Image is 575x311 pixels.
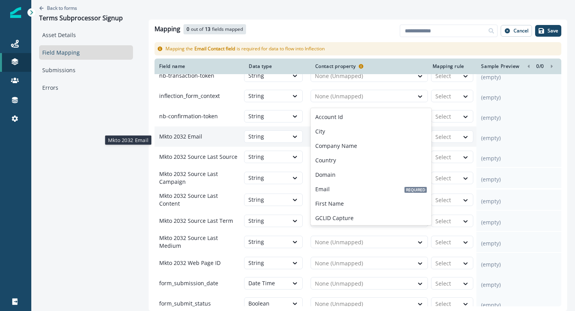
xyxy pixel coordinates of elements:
p: (empty) [481,281,557,289]
h2: Mapping [155,25,180,33]
div: Boolean [248,300,284,307]
p: Country [315,156,336,164]
p: (empty) [481,114,557,122]
div: Terms Subprocessor Signup [39,14,123,23]
p: (empty) [481,155,557,162]
div: String [248,72,284,80]
div: String [248,92,284,100]
div: String [248,112,284,120]
p: (empty) [481,261,557,268]
div: Date Time [248,279,284,287]
p: Mapping the is required for data to flow into Inflection [165,45,325,52]
p: nb-confirmation-token [155,109,244,123]
button: Cancel [501,25,532,37]
p: (empty) [481,94,557,101]
img: Inflection [10,7,21,18]
div: String [248,259,284,267]
p: form_submit_status [155,297,244,311]
p: out of [191,26,203,33]
a: Submissions [39,63,133,77]
p: form_submission_date [155,276,244,290]
span: Email Contact field [193,45,237,52]
p: City [315,127,325,135]
p: Mkto 2032 Web Page ID [155,256,244,270]
p: Mkto 2032 Source Last Term [155,214,244,228]
button: Right-forward-icon [547,62,557,71]
button: Go back [39,5,77,11]
p: 13 [205,26,210,33]
p: Sample Preview [481,63,519,69]
div: String [248,133,284,140]
p: Mkto 2032 Source Last Source [155,150,244,164]
p: fields mapped [212,26,243,33]
div: String [248,174,284,182]
p: (empty) [481,197,557,205]
p: Back to forms [47,5,77,11]
p: Domain [315,171,336,179]
p: Contact property [315,63,356,69]
p: Cancel [514,28,528,34]
p: (empty) [481,219,557,226]
span: Required [404,187,427,193]
p: Account Id [315,113,343,121]
p: (empty) [481,134,557,142]
div: String [248,196,284,204]
a: Asset Details [39,28,133,42]
div: String [248,153,284,161]
p: inflection_form_context [155,89,244,103]
div: String [248,238,284,246]
p: GCLID Capture [315,214,354,222]
a: Field Mapping [39,45,133,60]
p: Mkto 2032 Source Last Content [155,189,244,211]
div: Mapping rule [433,63,472,69]
div: Field name [159,63,239,69]
button: left-icon [524,62,533,71]
p: 0 / 0 [536,63,544,69]
p: Company Name [315,142,357,150]
p: Email [315,185,330,193]
p: nb-transaction-token [155,69,244,83]
a: Errors [39,80,133,95]
p: Mkto 2032 Email [155,130,244,144]
p: (empty) [481,73,557,81]
p: 0 [187,26,189,33]
div: Data type [249,63,305,69]
div: String [248,217,284,225]
p: (empty) [481,176,557,183]
p: Mkto 2032 Source Last Medium [155,231,244,253]
p: (empty) [481,240,557,247]
p: First Name [315,199,344,208]
button: Save [535,25,561,37]
p: Save [548,28,558,34]
p: Mkto 2032 Source Last Campaign [155,167,244,189]
p: (empty) [481,301,557,309]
